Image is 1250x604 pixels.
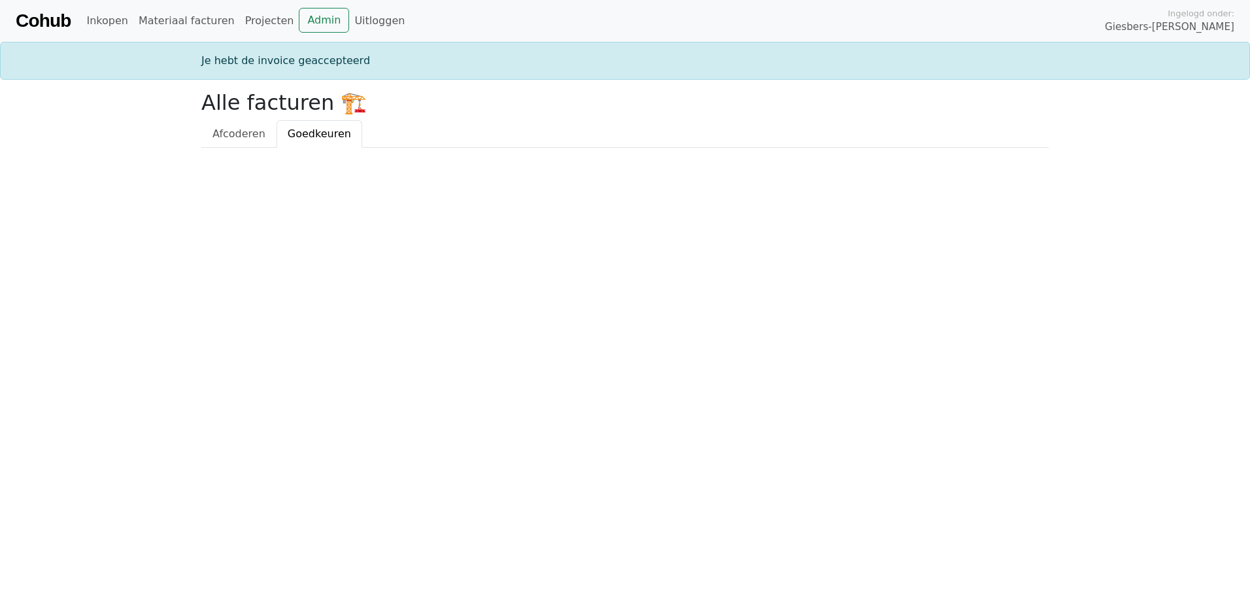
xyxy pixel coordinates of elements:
[349,8,410,34] a: Uitloggen
[133,8,240,34] a: Materiaal facturen
[1105,20,1234,35] span: Giesbers-[PERSON_NAME]
[81,8,133,34] a: Inkopen
[201,120,277,148] a: Afcoderen
[212,127,265,140] span: Afcoderen
[201,90,1049,115] h2: Alle facturen 🏗️
[277,120,362,148] a: Goedkeuren
[240,8,299,34] a: Projecten
[194,53,1056,69] div: Je hebt de invoice geaccepteerd
[16,5,71,37] a: Cohub
[288,127,351,140] span: Goedkeuren
[299,8,349,33] a: Admin
[1168,7,1234,20] span: Ingelogd onder:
